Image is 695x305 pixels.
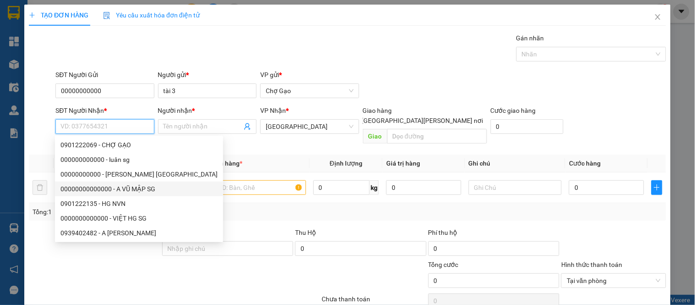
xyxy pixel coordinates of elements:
button: Close [645,5,671,30]
div: 000000000000 - luân sg [60,155,218,165]
input: Cước giao hàng [491,119,564,134]
span: [GEOGRAPHIC_DATA][PERSON_NAME] nơi [358,116,487,126]
div: 0901222069 - CHỢ GẠO [55,138,223,152]
span: Chợ Gạo [266,84,353,98]
button: delete [33,180,47,195]
span: TẠO ĐƠN HÀNG [29,11,88,19]
span: Giao hàng [363,107,392,114]
img: icon [103,12,110,19]
span: plus [652,184,662,191]
span: Định lượng [330,160,362,167]
span: Sài Gòn [266,120,353,133]
div: 00000000000000 - A VŨ MẬP SG [60,184,218,194]
button: plus [651,180,662,195]
label: Gán nhãn [516,34,544,42]
div: 0939402482 - A DƯƠNG [55,226,223,240]
input: 0 [386,180,461,195]
div: 0901222069 - CHỢ GẠO [60,140,218,150]
label: Hình thức thanh toán [561,261,622,268]
span: Giao [363,129,387,144]
label: Cước giao hàng [491,107,536,114]
div: 000000000000 - luân sg [55,152,223,167]
input: VD: Bàn, Ghế [213,180,306,195]
div: 0939402482 - A [PERSON_NAME] [60,228,218,238]
span: Giá trị hàng [386,160,420,167]
span: close [654,13,662,21]
div: SĐT Người Nhận [55,105,154,116]
div: Người nhận [158,105,257,116]
span: Tổng cước [428,261,459,268]
span: Yêu cầu xuất hóa đơn điện tử [103,11,200,19]
div: Phí thu hộ [428,227,560,241]
span: kg [370,180,379,195]
div: 00000000000 - [PERSON_NAME] [GEOGRAPHIC_DATA] [60,169,218,179]
span: VP Nhận [260,107,286,114]
div: Người gửi [158,70,257,80]
div: 0000000000000 - VIỆT HG SG [60,213,218,223]
div: 0901222135 - HG NVN [60,199,218,209]
div: VP gửi [260,70,359,80]
input: Ghi Chú [469,180,562,195]
div: 0000000000000 - VIỆT HG SG [55,211,223,226]
input: Dọc đường [387,129,487,144]
span: Thu Hộ [295,229,316,236]
span: plus [29,12,35,18]
div: SĐT Người Gửi [55,70,154,80]
div: 00000000000 - HIỀU TX [55,167,223,182]
div: 0901222135 - HG NVN [55,196,223,211]
div: 00000000000000 - A VŨ MẬP SG [55,182,223,196]
span: Tên hàng [213,160,242,167]
span: Cước hàng [569,160,601,167]
th: Ghi chú [465,155,565,172]
span: user-add [244,123,251,130]
span: Tại văn phòng [567,274,660,288]
div: Tổng: 1 [33,207,269,217]
input: Ghi chú đơn hàng [162,241,294,256]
